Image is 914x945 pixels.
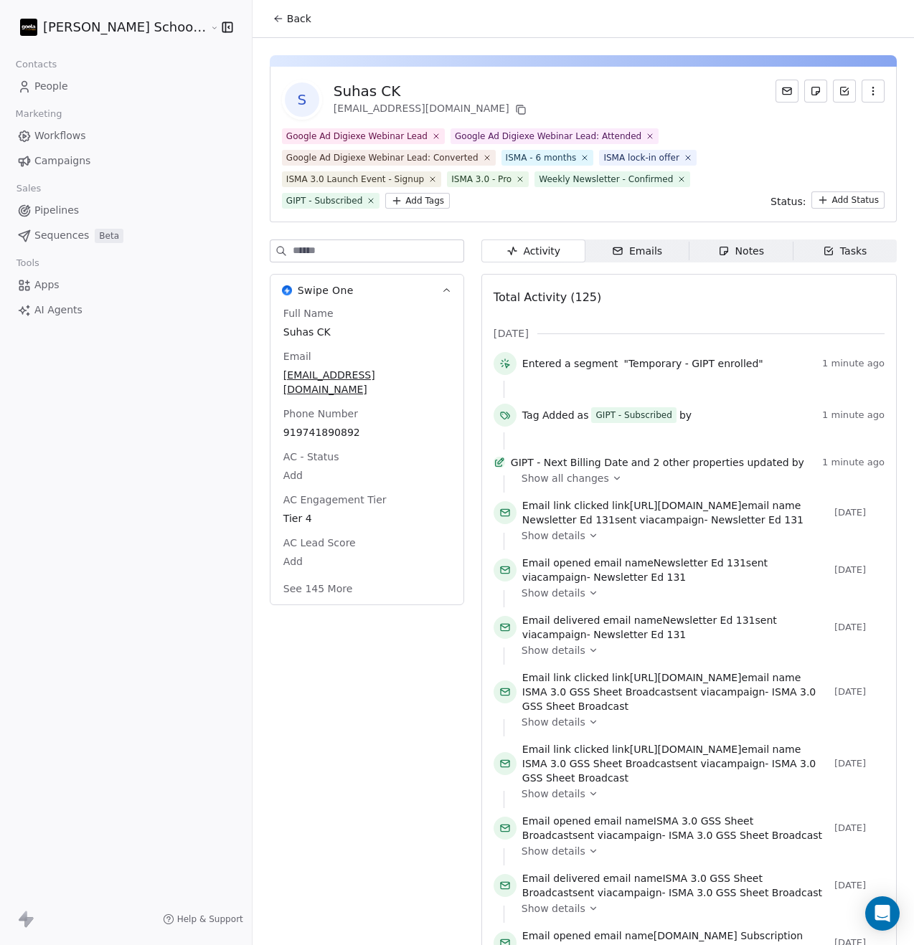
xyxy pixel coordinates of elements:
span: Show details [522,528,585,543]
span: ISMA 3.0 GSS Sheet Broadcast [522,686,676,698]
span: link email name sent via campaign - [522,670,829,713]
span: Email link clicked [522,672,609,683]
a: AI Agents [11,298,240,322]
span: [URL][DOMAIN_NAME] [630,744,742,755]
span: Total Activity (125) [494,290,601,304]
span: Show details [522,643,585,657]
div: Weekly Newsletter - Confirmed [539,173,673,186]
a: Campaigns [11,149,240,173]
span: 1 minute ago [822,358,885,369]
span: Tier 4 [283,511,451,526]
a: Show details [522,528,875,543]
a: Show details [522,715,875,729]
a: People [11,75,240,98]
div: Open Intercom Messenger [865,896,900,931]
span: Email delivered [522,614,600,626]
span: Email opened [522,557,591,569]
span: Sales [10,178,47,199]
span: email name sent via campaign - [522,613,829,642]
span: Newsletter Ed 131 [593,571,686,583]
span: Back [287,11,311,26]
span: Show details [522,715,585,729]
span: Pipelines [34,203,79,218]
span: S [285,82,319,117]
span: Suhas CK [283,325,451,339]
span: Email delivered [522,873,600,884]
span: email name sent via campaign - [522,814,829,842]
span: [URL][DOMAIN_NAME] [630,672,742,683]
div: Google Ad Digiexe Webinar Lead [286,130,428,143]
button: [PERSON_NAME] School of Finance LLP [17,15,199,39]
span: Campaigns [34,153,90,168]
span: Show details [522,787,585,801]
div: Suhas CK [334,81,529,101]
div: Tasks [823,244,867,259]
img: Zeeshan%20Neck%20Print%20Dark.png [20,19,37,36]
span: Newsletter Ed 131 [522,514,615,526]
span: Show all changes [522,471,609,485]
span: Marketing [9,103,68,125]
div: ISMA - 6 months [506,151,577,164]
button: Add Status [811,191,885,209]
span: Show details [522,844,585,858]
span: Newsletter Ed 131 [662,614,755,626]
span: Contacts [9,54,63,75]
div: Notes [718,244,764,259]
div: GIPT - Subscribed [595,409,672,422]
span: [DATE] [834,686,885,698]
img: Swipe One [282,285,292,295]
span: ISMA 3.0 GSS Sheet Broadcast [669,830,822,841]
span: link email name sent via campaign - [522,498,829,527]
span: AC Engagement Tier [281,493,390,507]
button: See 145 More [275,576,361,602]
span: [DATE] [834,564,885,576]
span: [DATE] [834,622,885,633]
span: Show details [522,901,585,916]
div: ISMA 3.0 Launch Event - Signup [286,173,424,186]
span: [DATE] [494,326,529,341]
span: [URL][DOMAIN_NAME] [630,500,742,511]
span: Swipe One [298,283,354,298]
span: Tools [10,252,45,274]
span: link email name sent via campaign - [522,742,829,785]
a: Pipelines [11,199,240,222]
a: Show details [522,586,875,600]
button: Add Tags [385,193,450,209]
button: Swipe OneSwipe One [270,275,463,306]
span: GIPT - Next Billing Date [511,455,628,470]
a: Apps [11,273,240,297]
span: [DATE] [834,822,885,834]
span: 1 minute ago [822,457,885,468]
span: email name sent via campaign - [522,871,829,900]
span: Tag Added [522,408,575,422]
span: [DATE] [834,507,885,518]
div: Google Ad Digiexe Webinar Lead: Converted [286,151,479,164]
a: Show all changes [522,471,875,485]
div: GIPT - Subscribed [286,194,362,207]
span: Add [283,468,451,483]
a: Show details [522,787,875,801]
div: Emails [612,244,662,259]
span: 919741890892 [283,425,451,440]
span: Full Name [281,306,336,320]
span: Newsletter Ed 131 [654,557,746,569]
span: Email link clicked [522,744,609,755]
div: Google Ad Digiexe Webinar Lead: Attended [455,130,641,143]
span: by [679,408,692,422]
a: Show details [522,844,875,858]
button: Back [264,6,320,32]
span: Newsletter Ed 131 [711,514,804,526]
span: Status: [771,194,806,209]
div: ISMA lock-in offer [603,151,679,164]
a: Show details [522,901,875,916]
span: Add [283,554,451,569]
span: Email link clicked [522,500,609,511]
div: ISMA 3.0 - Pro [451,173,512,186]
span: Email opened [522,930,591,941]
span: Phone Number [281,407,361,421]
span: Email opened [522,815,591,827]
span: [DATE] [834,880,885,891]
a: Help & Support [163,913,243,925]
span: AC Lead Score [281,536,359,550]
span: by [792,455,804,470]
